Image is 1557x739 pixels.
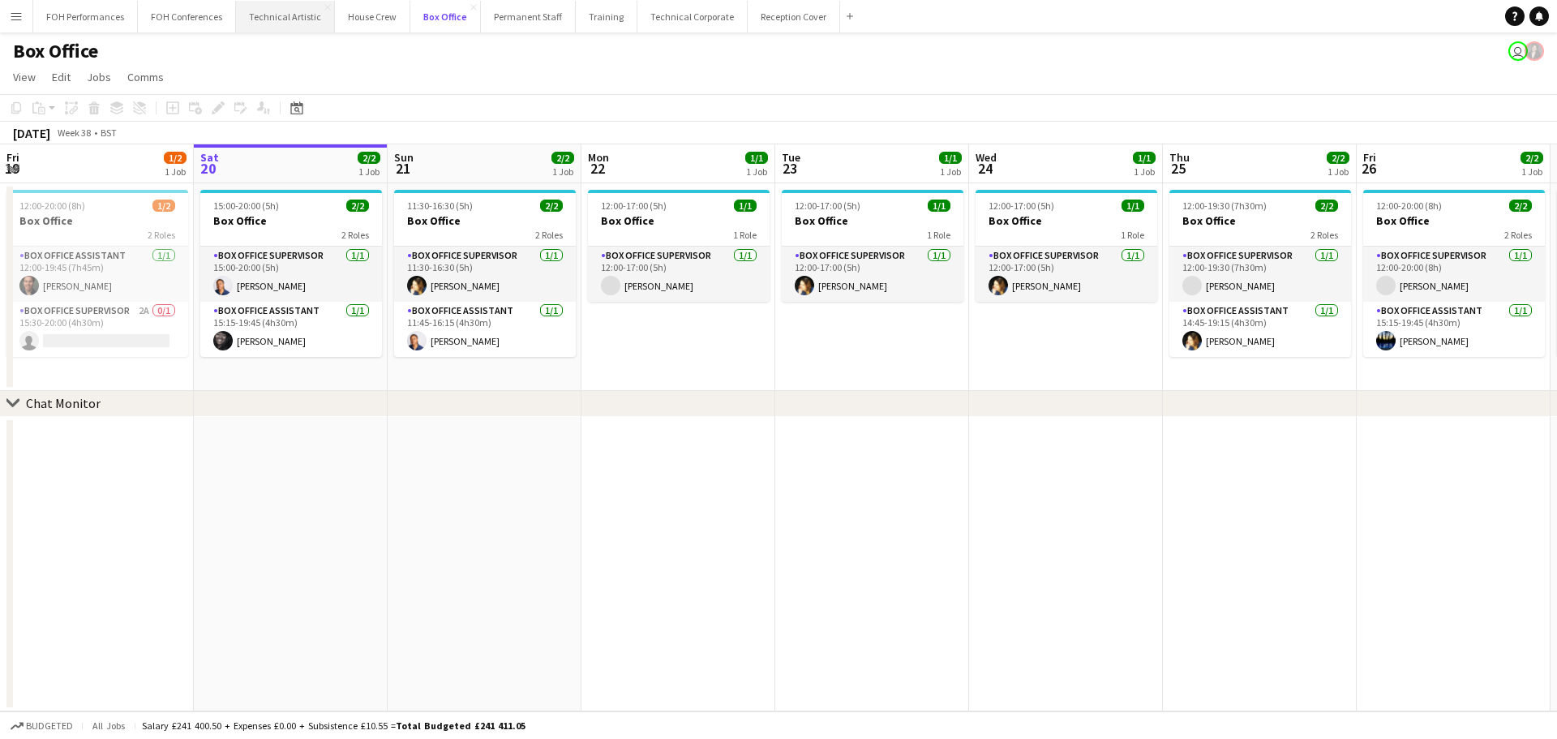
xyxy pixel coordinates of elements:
[26,395,101,411] div: Chat Monitor
[746,165,767,178] div: 1 Job
[1310,229,1338,241] span: 2 Roles
[779,159,800,178] span: 23
[989,200,1054,212] span: 12:00-17:00 (5h)
[588,190,770,302] app-job-card: 12:00-17:00 (5h)1/1Box Office1 RoleBox Office Supervisor1/112:00-17:00 (5h)[PERSON_NAME]
[1134,165,1155,178] div: 1 Job
[101,127,117,139] div: BST
[358,165,380,178] div: 1 Job
[200,302,382,357] app-card-role: Box Office Assistant1/115:15-19:45 (4h30m)[PERSON_NAME]
[13,39,98,63] h1: Box Office
[4,159,19,178] span: 19
[346,200,369,212] span: 2/2
[637,1,748,32] button: Technical Corporate
[87,70,111,84] span: Jobs
[976,190,1157,302] app-job-card: 12:00-17:00 (5h)1/1Box Office1 RoleBox Office Supervisor1/112:00-17:00 (5h)[PERSON_NAME]
[89,720,128,732] span: All jobs
[1363,150,1376,165] span: Fri
[1508,41,1528,61] app-user-avatar: Visitor Services
[213,200,279,212] span: 15:00-20:00 (5h)
[394,247,576,302] app-card-role: Box Office Supervisor1/111:30-16:30 (5h)[PERSON_NAME]
[976,213,1157,228] h3: Box Office
[19,200,85,212] span: 12:00-20:00 (8h)
[1167,159,1190,178] span: 25
[13,70,36,84] span: View
[392,159,414,178] span: 21
[928,200,950,212] span: 1/1
[1376,200,1442,212] span: 12:00-20:00 (8h)
[1363,190,1545,357] div: 12:00-20:00 (8h)2/2Box Office2 RolesBox Office Supervisor1/112:00-20:00 (8h)[PERSON_NAME]Box Offi...
[394,190,576,357] app-job-card: 11:30-16:30 (5h)2/2Box Office2 RolesBox Office Supervisor1/111:30-16:30 (5h)[PERSON_NAME]Box Offi...
[410,1,481,32] button: Box Office
[127,70,164,84] span: Comms
[6,302,188,357] app-card-role: Box Office Supervisor2A0/115:30-20:00 (4h30m)
[164,152,187,164] span: 1/2
[1122,200,1144,212] span: 1/1
[1363,213,1545,228] h3: Box Office
[1363,302,1545,357] app-card-role: Box Office Assistant1/115:15-19:45 (4h30m)[PERSON_NAME]
[200,247,382,302] app-card-role: Box Office Supervisor1/115:00-20:00 (5h)[PERSON_NAME]
[927,229,950,241] span: 1 Role
[973,159,997,178] span: 24
[588,213,770,228] h3: Box Office
[52,70,71,84] span: Edit
[1504,229,1532,241] span: 2 Roles
[733,229,757,241] span: 1 Role
[535,229,563,241] span: 2 Roles
[585,159,609,178] span: 22
[407,200,473,212] span: 11:30-16:30 (5h)
[394,213,576,228] h3: Box Office
[540,200,563,212] span: 2/2
[1521,165,1542,178] div: 1 Job
[1509,200,1532,212] span: 2/2
[6,190,188,357] app-job-card: 12:00-20:00 (8h)1/2Box Office2 RolesBox Office Assistant1/112:00-19:45 (7h45m)[PERSON_NAME]Box Of...
[358,152,380,164] span: 2/2
[198,159,219,178] span: 20
[782,247,963,302] app-card-role: Box Office Supervisor1/112:00-17:00 (5h)[PERSON_NAME]
[26,720,73,732] span: Budgeted
[341,229,369,241] span: 2 Roles
[1315,200,1338,212] span: 2/2
[1363,247,1545,302] app-card-role: Box Office Supervisor1/112:00-20:00 (8h)[PERSON_NAME]
[200,213,382,228] h3: Box Office
[6,213,188,228] h3: Box Office
[782,190,963,302] app-job-card: 12:00-17:00 (5h)1/1Box Office1 RoleBox Office Supervisor1/112:00-17:00 (5h)[PERSON_NAME]
[6,150,19,165] span: Fri
[734,200,757,212] span: 1/1
[33,1,138,32] button: FOH Performances
[976,247,1157,302] app-card-role: Box Office Supervisor1/112:00-17:00 (5h)[PERSON_NAME]
[1169,190,1351,357] app-job-card: 12:00-19:30 (7h30m)2/2Box Office2 RolesBox Office Supervisor1/112:00-19:30 (7h30m)[PERSON_NAME]Bo...
[13,125,50,141] div: [DATE]
[939,152,962,164] span: 1/1
[394,302,576,357] app-card-role: Box Office Assistant1/111:45-16:15 (4h30m)[PERSON_NAME]
[748,1,840,32] button: Reception Cover
[396,720,525,732] span: Total Budgeted £241 411.05
[782,150,800,165] span: Tue
[6,247,188,302] app-card-role: Box Office Assistant1/112:00-19:45 (7h45m)[PERSON_NAME]
[1169,302,1351,357] app-card-role: Box Office Assistant1/114:45-19:15 (4h30m)[PERSON_NAME]
[940,165,961,178] div: 1 Job
[152,200,175,212] span: 1/2
[1121,229,1144,241] span: 1 Role
[481,1,576,32] button: Permanent Staff
[976,150,997,165] span: Wed
[138,1,236,32] button: FOH Conferences
[200,190,382,357] app-job-card: 15:00-20:00 (5h)2/2Box Office2 RolesBox Office Supervisor1/115:00-20:00 (5h)[PERSON_NAME]Box Offi...
[552,165,573,178] div: 1 Job
[1169,213,1351,228] h3: Box Office
[6,67,42,88] a: View
[1361,159,1376,178] span: 26
[394,150,414,165] span: Sun
[148,229,175,241] span: 2 Roles
[1169,150,1190,165] span: Thu
[1182,200,1267,212] span: 12:00-19:30 (7h30m)
[45,67,77,88] a: Edit
[1525,41,1544,61] app-user-avatar: Lexi Clare
[335,1,410,32] button: House Crew
[142,720,525,732] div: Salary £241 400.50 + Expenses £0.00 + Subsistence £10.55 =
